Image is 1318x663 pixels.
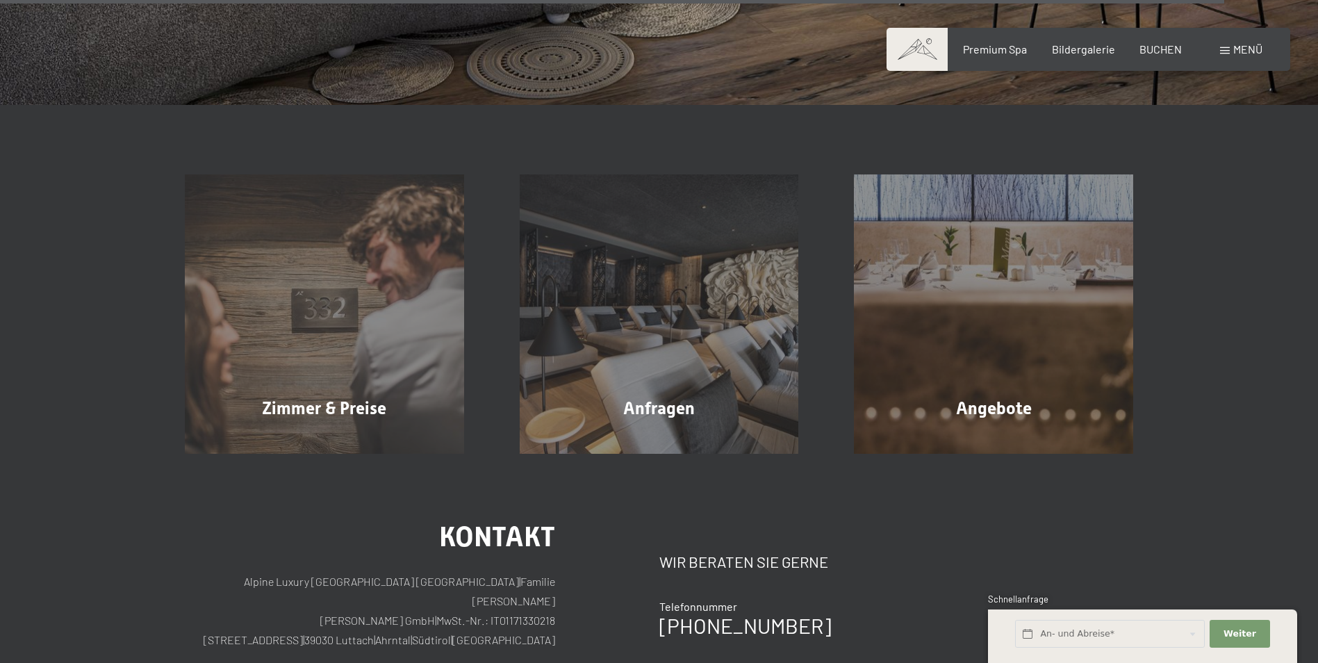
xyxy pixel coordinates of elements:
[1052,42,1115,56] a: Bildergalerie
[659,613,831,638] a: [PHONE_NUMBER]
[1233,42,1262,56] span: Menü
[988,594,1048,605] span: Schnellanfrage
[492,174,827,454] a: Neuheiten im Schwarzenstein Anfragen
[623,398,695,418] span: Anfragen
[659,552,828,571] span: Wir beraten Sie gerne
[374,633,375,646] span: |
[659,600,737,613] span: Telefonnummer
[435,614,436,627] span: |
[1139,42,1182,56] a: BUCHEN
[1224,628,1256,640] span: Weiter
[185,572,555,650] p: Alpine Luxury [GEOGRAPHIC_DATA] [GEOGRAPHIC_DATA] Familie [PERSON_NAME] [PERSON_NAME] GmbH MwSt.-...
[956,398,1032,418] span: Angebote
[1210,620,1269,648] button: Weiter
[451,633,452,646] span: |
[262,398,386,418] span: Zimmer & Preise
[303,633,304,646] span: |
[519,575,520,588] span: |
[157,174,492,454] a: Neuheiten im Schwarzenstein Zimmer & Preise
[963,42,1027,56] a: Premium Spa
[826,174,1161,454] a: Neuheiten im Schwarzenstein Angebote
[411,633,412,646] span: |
[439,521,555,553] span: Kontakt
